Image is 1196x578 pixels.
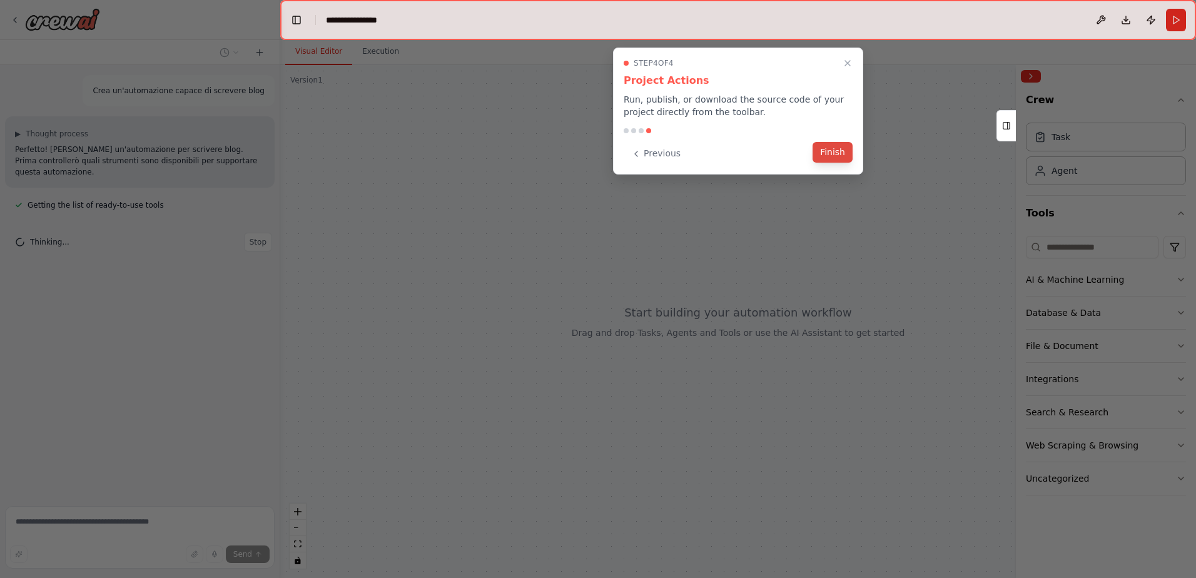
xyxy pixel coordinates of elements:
h3: Project Actions [624,73,853,88]
button: Finish [813,142,853,163]
button: Previous [624,143,688,164]
button: Hide left sidebar [288,11,305,29]
p: Run, publish, or download the source code of your project directly from the toolbar. [624,93,853,118]
button: Close walkthrough [840,56,855,71]
span: Step 4 of 4 [634,58,674,68]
